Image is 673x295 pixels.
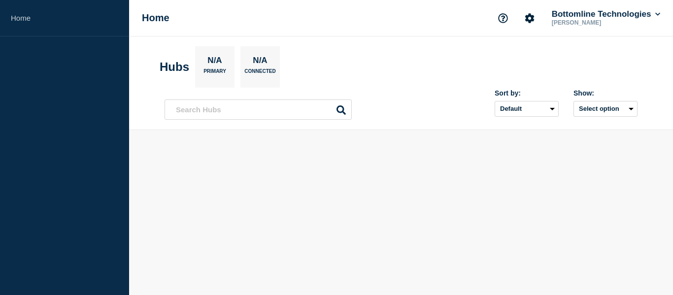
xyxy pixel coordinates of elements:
button: Support [493,8,513,29]
p: N/A [249,56,271,68]
div: Sort by: [495,89,559,97]
p: N/A [204,56,226,68]
h2: Hubs [160,60,189,74]
input: Search Hubs [165,99,352,120]
button: Account settings [519,8,540,29]
button: Bottomline Technologies [550,9,662,19]
p: Primary [203,68,226,79]
button: Select option [573,101,638,117]
p: Connected [244,68,275,79]
select: Sort by [495,101,559,117]
h1: Home [142,12,169,24]
div: Show: [573,89,638,97]
p: [PERSON_NAME] [550,19,652,26]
